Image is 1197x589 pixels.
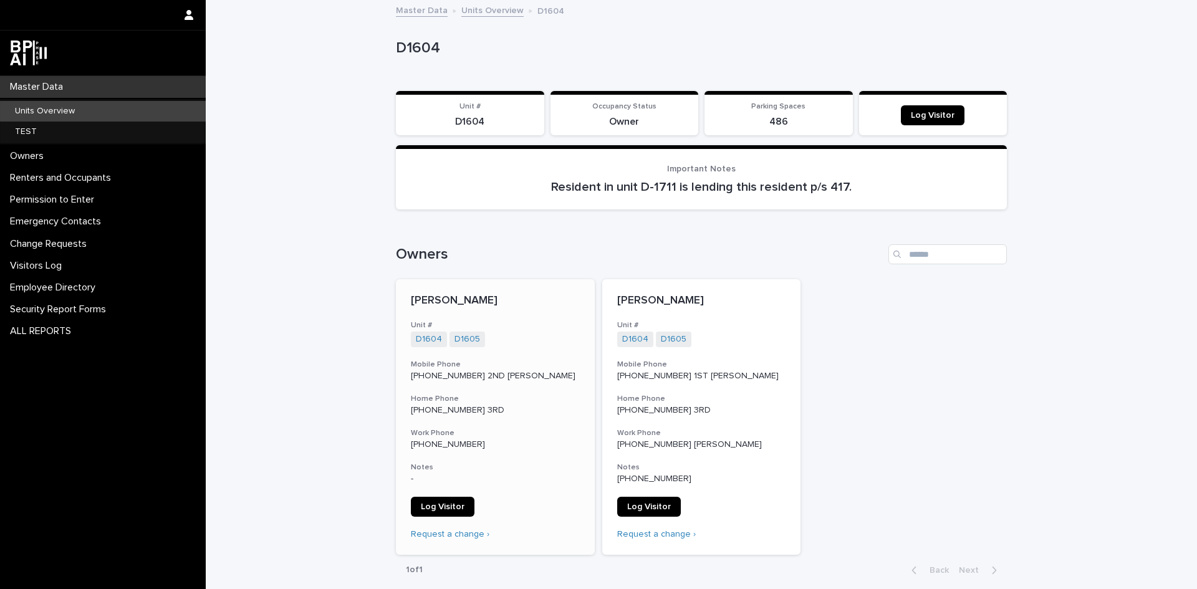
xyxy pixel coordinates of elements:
[396,246,883,264] h1: Owners
[5,238,97,250] p: Change Requests
[411,320,580,330] h3: Unit #
[411,371,575,380] a: [PHONE_NUMBER] 2ND [PERSON_NAME]
[617,462,786,472] h3: Notes
[421,502,464,511] span: Log Visitor
[411,440,485,449] a: [PHONE_NUMBER]
[411,406,504,414] a: [PHONE_NUMBER] 3RD
[10,41,47,65] img: dwgmcNfxSF6WIOOXiGgu
[5,325,81,337] p: ALL REPORTS
[396,555,433,585] p: 1 of 1
[403,116,537,128] p: D1604
[5,216,111,227] p: Emergency Contacts
[617,530,696,539] a: Request a change ›
[5,304,116,315] p: Security Report Forms
[411,530,489,539] a: Request a change ›
[954,565,1007,576] button: Next
[617,320,786,330] h3: Unit #
[411,474,580,484] p: -
[712,116,845,128] p: 486
[5,194,104,206] p: Permission to Enter
[396,2,448,17] a: Master Data
[411,294,580,308] p: [PERSON_NAME]
[602,279,801,554] a: [PERSON_NAME]Unit #D1604 D1605 Mobile Phone[PHONE_NUMBER] 1ST [PERSON_NAME]Home Phone[PHONE_NUMBE...
[627,502,671,511] span: Log Visitor
[901,105,964,125] a: Log Visitor
[461,2,524,17] a: Units Overview
[617,474,786,484] p: [PHONE_NUMBER]
[5,172,121,184] p: Renters and Occupants
[537,3,564,17] p: D1604
[617,294,786,308] p: [PERSON_NAME]
[416,334,442,345] a: D1604
[617,360,786,370] h3: Mobile Phone
[558,116,691,128] p: Owner
[617,406,711,414] a: [PHONE_NUMBER] 3RD
[411,360,580,370] h3: Mobile Phone
[5,150,54,162] p: Owners
[667,165,736,173] span: Important Notes
[888,244,1007,264] input: Search
[751,103,805,110] span: Parking Spaces
[959,566,986,575] span: Next
[617,497,681,517] a: Log Visitor
[617,440,762,449] a: [PHONE_NUMBER] [PERSON_NAME]
[411,428,580,438] h3: Work Phone
[459,103,481,110] span: Unit #
[5,260,72,272] p: Visitors Log
[5,127,47,137] p: TEST
[617,371,779,380] a: [PHONE_NUMBER] 1ST [PERSON_NAME]
[617,394,786,404] h3: Home Phone
[396,39,1002,57] p: D1604
[411,180,992,194] p: Resident in unit D-1711 is lending this resident p/s 417.
[5,282,105,294] p: Employee Directory
[901,565,954,576] button: Back
[661,334,686,345] a: D1605
[911,111,954,120] span: Log Visitor
[622,334,648,345] a: D1604
[396,279,595,554] a: [PERSON_NAME]Unit #D1604 D1605 Mobile Phone[PHONE_NUMBER] 2ND [PERSON_NAME]Home Phone[PHONE_NUMBE...
[411,497,474,517] a: Log Visitor
[592,103,656,110] span: Occupancy Status
[454,334,480,345] a: D1605
[922,566,949,575] span: Back
[411,394,580,404] h3: Home Phone
[5,81,73,93] p: Master Data
[5,106,85,117] p: Units Overview
[411,462,580,472] h3: Notes
[617,428,786,438] h3: Work Phone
